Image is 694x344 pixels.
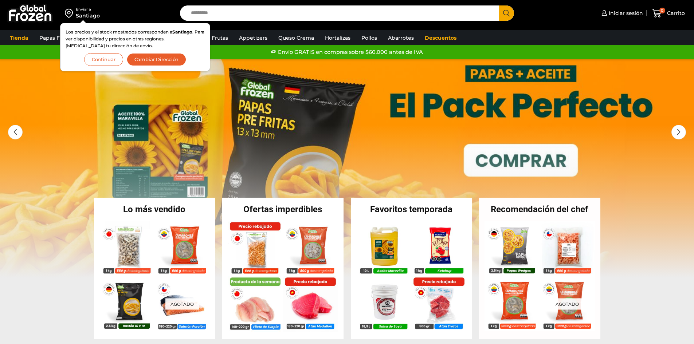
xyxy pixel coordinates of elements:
[36,31,75,45] a: Papas Fritas
[384,31,417,45] a: Abarrotes
[76,12,100,19] div: Santiago
[665,9,685,17] span: Carrito
[172,29,192,35] strong: Santiago
[127,53,187,66] button: Cambiar Dirección
[8,125,23,139] div: Previous slide
[94,205,215,214] h2: Lo más vendido
[600,6,643,20] a: Iniciar sesión
[321,31,354,45] a: Hortalizas
[650,5,687,22] a: 0 Carrito
[165,298,199,310] p: Agotado
[479,205,600,214] h2: Recomendación del chef
[65,7,76,19] img: address-field-icon.svg
[607,9,643,17] span: Iniciar sesión
[358,31,381,45] a: Pollos
[659,8,665,13] span: 0
[84,53,123,66] button: Continuar
[421,31,460,45] a: Descuentos
[222,205,344,214] h2: Ofertas imperdibles
[76,7,100,12] div: Enviar a
[351,205,472,214] h2: Favoritos temporada
[235,31,271,45] a: Appetizers
[499,5,514,21] button: Search button
[275,31,318,45] a: Queso Crema
[6,31,32,45] a: Tienda
[671,125,686,139] div: Next slide
[66,28,205,50] p: Los precios y el stock mostrados corresponden a . Para ver disponibilidad y precios en otras regi...
[550,298,584,310] p: Agotado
